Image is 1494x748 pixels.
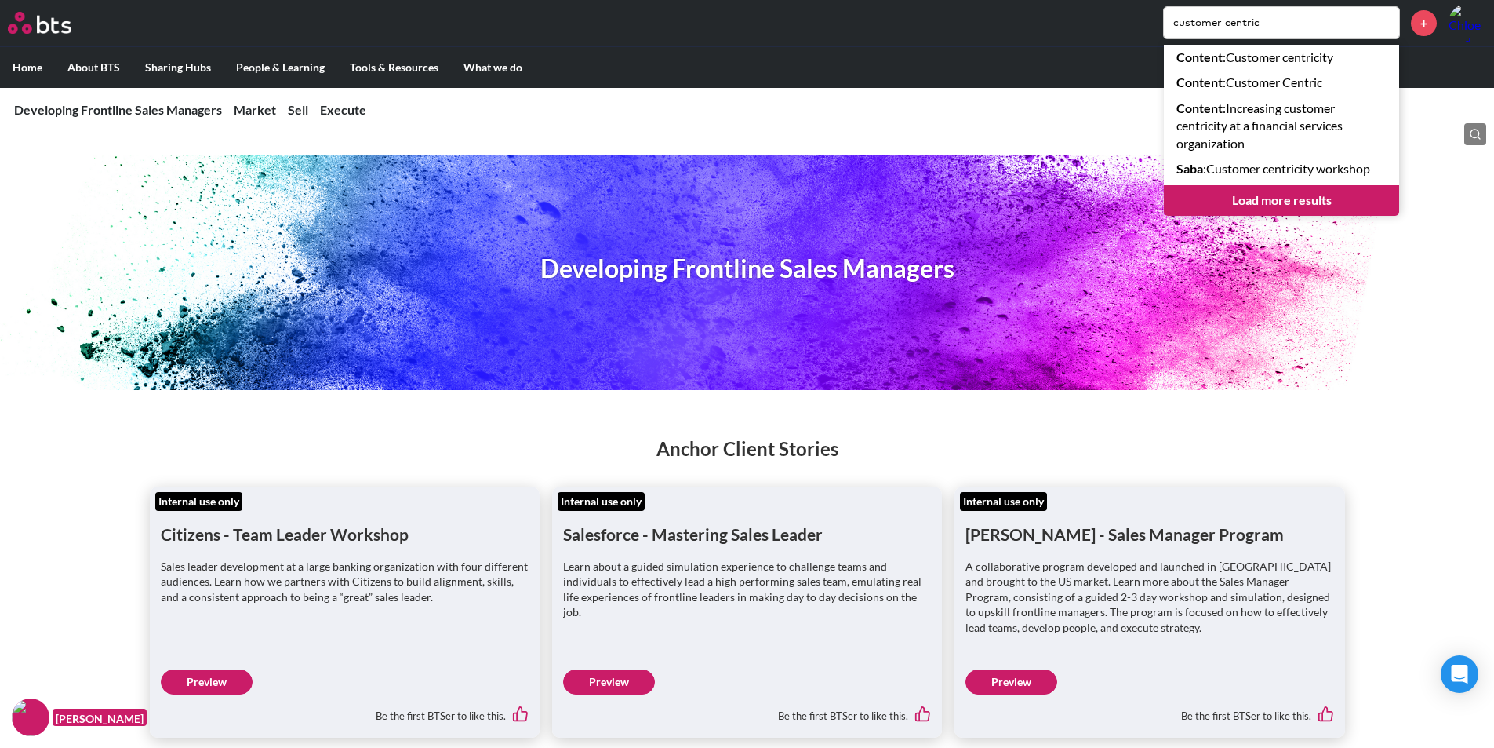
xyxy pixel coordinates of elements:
[1449,4,1486,42] img: Chloe Andersen
[224,47,337,88] label: People & Learning
[161,695,529,728] div: Be the first BTSer to like this.
[1164,185,1399,215] a: Load more results
[161,559,529,605] p: Sales leader development at a large banking organization with four different audiences. Learn how...
[563,559,931,620] p: Learn about a guided simulation experience to challenge teams and individuals to effectively lead...
[234,102,276,117] a: Market
[1176,49,1223,64] strong: Content
[540,251,954,286] h1: Developing Frontline Sales Managers
[563,670,655,695] a: Preview
[55,47,133,88] label: About BTS
[1164,70,1399,95] a: Content:Customer Centric
[1441,655,1478,693] div: Open Intercom Messenger
[1176,161,1203,176] strong: Saba
[451,47,535,88] label: What we do
[1449,4,1486,42] a: Profile
[8,12,71,34] img: BTS Logo
[1164,156,1399,181] a: Saba:Customer centricity workshop
[558,492,645,511] div: Internal use only
[965,498,1333,545] h1: [PERSON_NAME] - Sales Manager Program
[161,670,253,695] a: Preview
[337,47,451,88] label: Tools & Resources
[1164,96,1399,156] a: Content:Increasing customer centricity at a financial services organization
[1176,100,1223,115] strong: Content
[563,498,931,545] h1: Salesforce - Mastering Sales Leader
[288,102,308,117] a: Sell
[1411,10,1437,36] a: +
[1164,45,1399,70] a: Content:Customer centricity
[965,670,1057,695] a: Preview
[161,498,529,545] h1: Citizens - Team Leader Workshop
[965,559,1333,636] p: A collaborative program developed and launched in [GEOGRAPHIC_DATA] and brought to the US market....
[563,695,931,728] div: Be the first BTSer to like this.
[133,47,224,88] label: Sharing Hubs
[960,492,1047,511] div: Internal use only
[53,709,147,727] figcaption: [PERSON_NAME]
[12,699,49,736] img: F
[8,12,100,34] a: Go home
[1176,75,1223,89] strong: Content
[320,102,366,117] a: Execute
[155,492,242,511] div: Internal use only
[14,102,222,117] a: Developing Frontline Sales Managers
[965,695,1333,728] div: Be the first BTSer to like this.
